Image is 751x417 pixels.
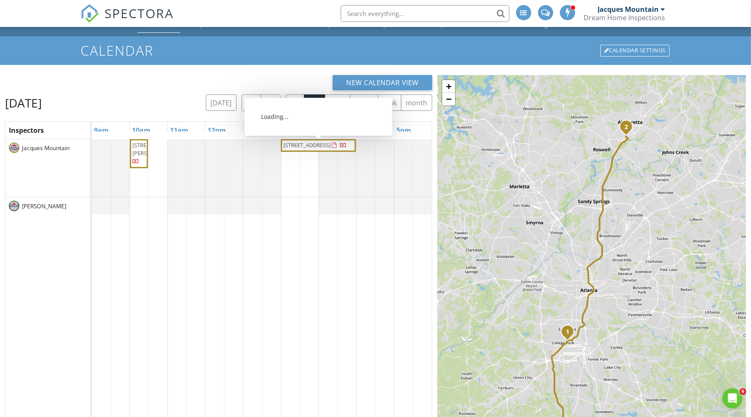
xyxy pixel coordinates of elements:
[242,94,261,112] button: Previous day
[378,94,401,111] button: 4 wk
[325,94,350,111] button: week
[401,94,432,111] button: month
[9,126,44,135] span: Inspectors
[285,94,304,111] button: list
[9,201,19,211] img: img_0392.png
[626,126,631,132] div: 2026 Forte Ln, Alpharetta, GA 30009
[442,80,455,93] a: Zoom in
[333,75,432,90] button: New Calendar View
[600,44,670,57] a: Calendar Settings
[81,11,174,29] a: SPECTORA
[92,124,111,137] a: 9am
[624,124,628,130] i: 2
[319,124,338,137] a: 3pm
[442,93,455,105] a: Zoom out
[598,5,659,13] div: Jacques Mountain
[584,13,665,22] div: Dream Home Inspections
[568,331,573,336] div: 3633 Howard Dr, Atlanta, GA 30337
[9,143,19,153] img: download.png
[283,141,331,149] span: [STREET_ADDRESS]
[132,141,180,157] span: [STREET_ADDRESS][PERSON_NAME]
[5,94,42,111] h2: [DATE]
[281,124,300,137] a: 2pm
[20,202,68,210] span: [PERSON_NAME]
[341,5,509,22] input: Search everything...
[740,388,746,395] span: 6
[105,4,174,22] span: SPECTORA
[130,124,153,137] a: 10am
[394,124,413,137] a: 5pm
[81,43,670,58] h1: Calendar
[205,124,228,137] a: 12pm
[722,388,743,409] iframe: Intercom live chat
[206,94,237,111] button: [DATE]
[261,94,280,112] button: Next day
[600,45,670,56] div: Calendar Settings
[168,124,191,137] a: 11am
[81,4,99,23] img: The Best Home Inspection Software - Spectora
[304,94,325,111] button: day
[566,329,569,335] i: 1
[350,94,379,111] button: cal wk
[357,124,376,137] a: 4pm
[20,144,71,152] span: Jacques Mountain
[243,124,262,137] a: 1pm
